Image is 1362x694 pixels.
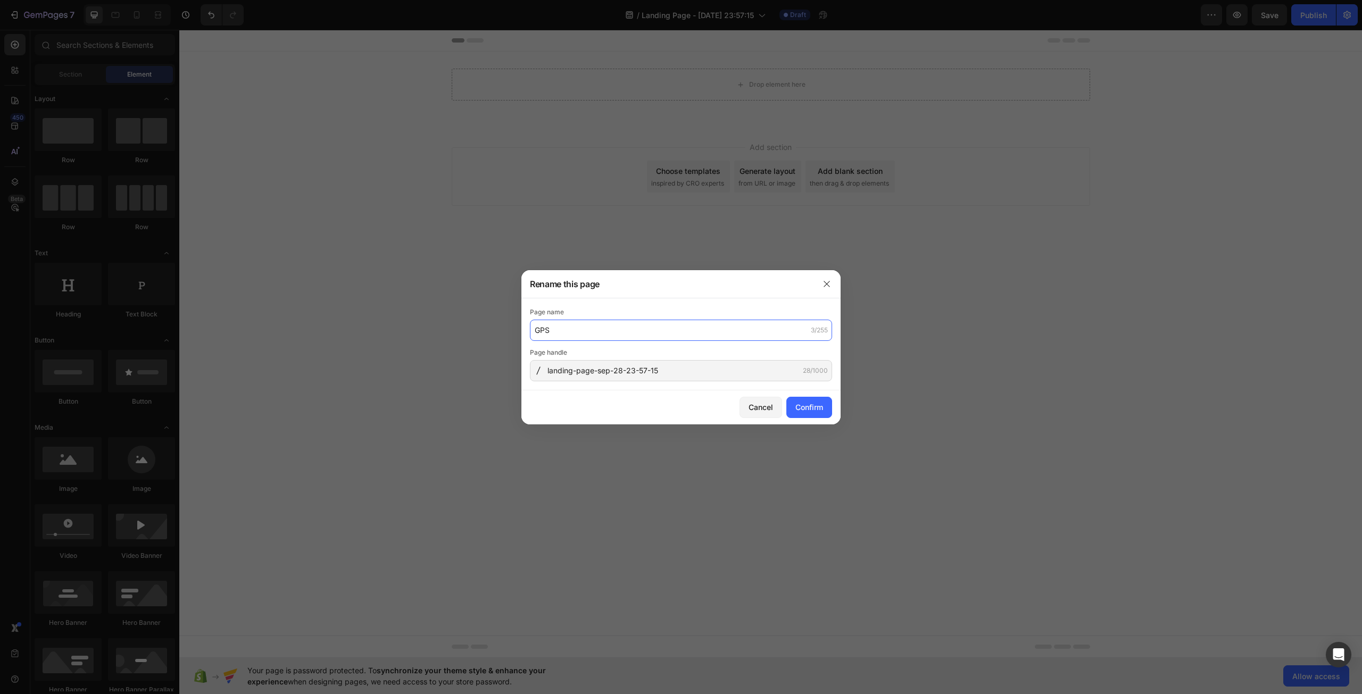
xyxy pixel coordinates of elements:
[630,149,710,158] span: then drag & drop elements
[795,402,823,413] div: Confirm
[803,366,828,375] div: 28/1000
[740,397,782,418] button: Cancel
[570,51,626,59] div: Drop element here
[638,136,703,147] div: Add blank section
[749,402,773,413] div: Cancel
[1326,642,1351,667] div: Open Intercom Messenger
[559,149,616,158] span: from URL or image
[477,136,541,147] div: Choose templates
[472,149,545,158] span: inspired by CRO experts
[530,278,600,290] h3: Rename this page
[530,347,832,358] div: Page handle
[560,136,616,147] div: Generate layout
[786,397,832,418] button: Confirm
[811,325,828,335] div: 3/255
[566,112,617,123] span: Add section
[530,307,832,317] div: Page name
